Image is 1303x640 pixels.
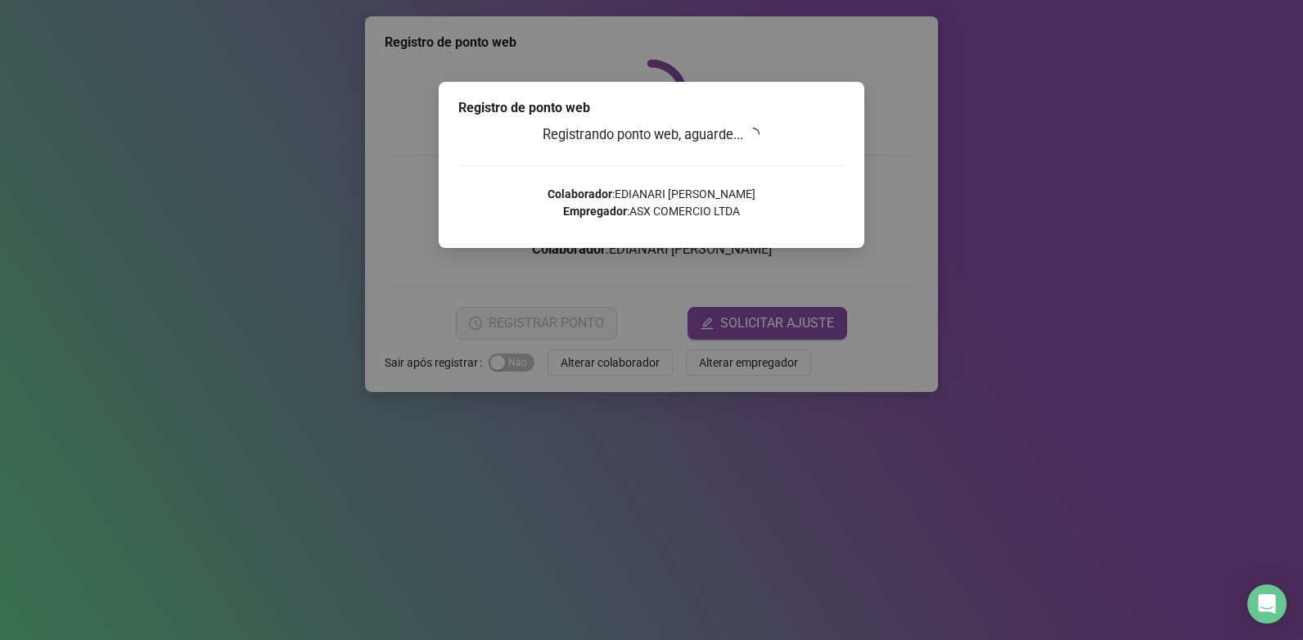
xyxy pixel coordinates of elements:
[458,98,845,118] div: Registro de ponto web
[563,205,627,218] strong: Empregador
[458,186,845,220] p: : EDIANARI [PERSON_NAME] : ASX COMERCIO LTDA
[1247,584,1287,624] div: Open Intercom Messenger
[745,125,763,143] span: loading
[458,124,845,146] h3: Registrando ponto web, aguarde...
[548,187,612,201] strong: Colaborador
